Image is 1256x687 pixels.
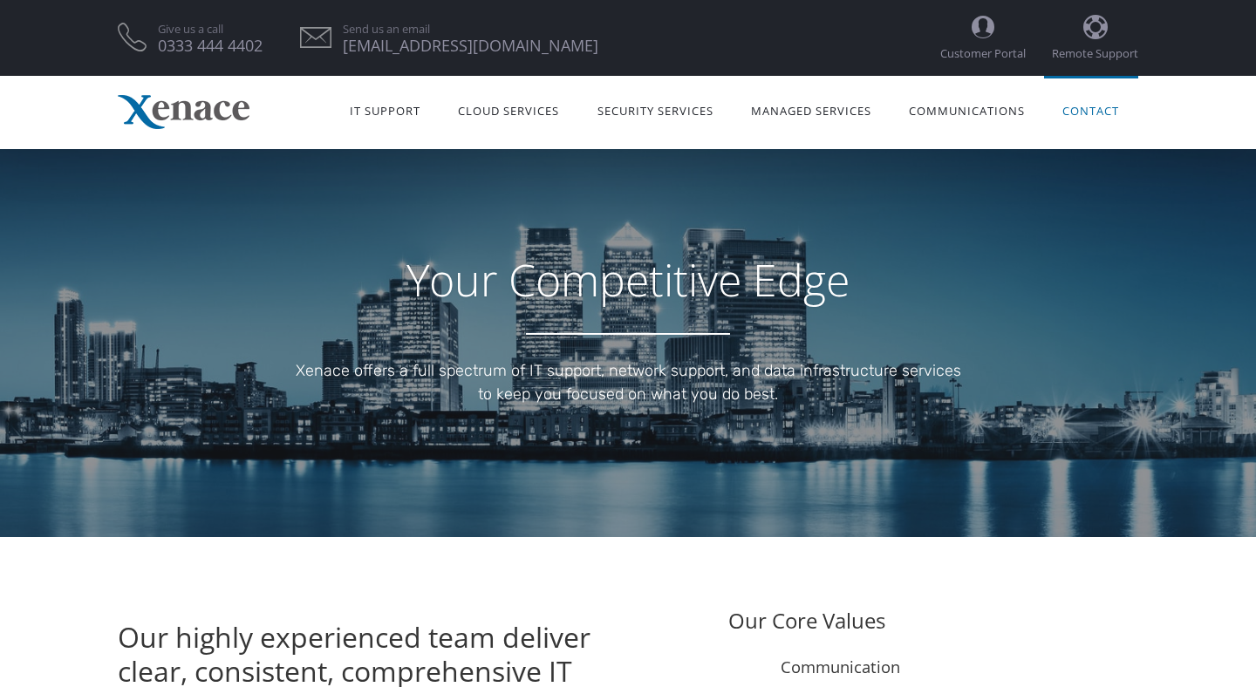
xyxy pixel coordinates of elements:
div: Xenace offers a full spectrum of IT support, network support, and data infrastructure services to... [118,359,1138,406]
span: Send us an email [343,24,598,35]
h4: Our Core Values [728,607,1138,635]
a: Communications [891,82,1044,137]
span: [EMAIL_ADDRESS][DOMAIN_NAME] [343,40,598,51]
a: Security Services [578,82,732,137]
a: Managed Services [732,82,890,137]
h3: Your Competitive Edge [118,254,1138,306]
a: Send us an email [EMAIL_ADDRESS][DOMAIN_NAME] [343,24,598,51]
h5: Communication [781,656,1138,678]
a: Contact [1044,82,1138,137]
img: Xenace [118,95,249,129]
a: IT Support [331,82,440,137]
span: Give us a call [158,24,263,35]
span: 0333 444 4402 [158,40,263,51]
a: Cloud Services [440,82,578,137]
a: Give us a call 0333 444 4402 [158,24,263,51]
